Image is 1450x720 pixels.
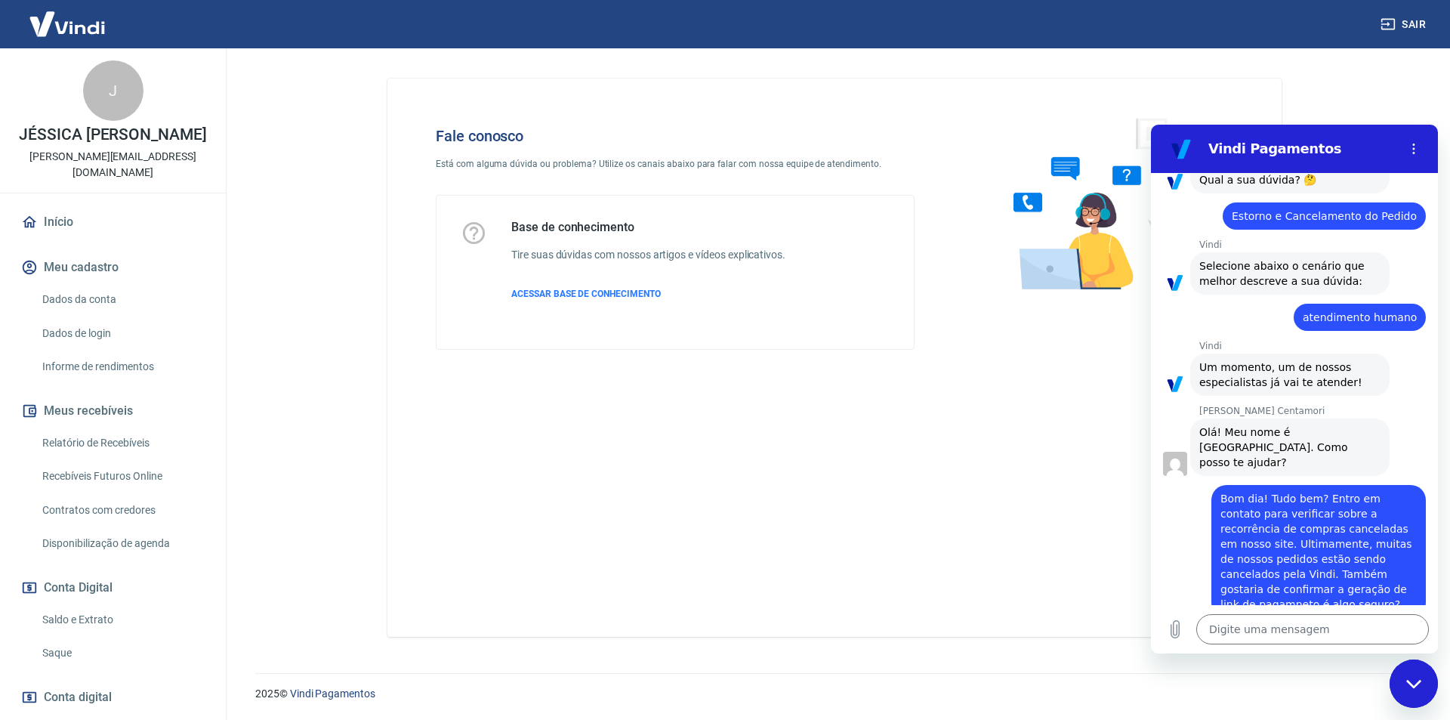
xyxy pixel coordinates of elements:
span: Conta digital [44,687,112,708]
p: JÉSSICA [PERSON_NAME] [19,127,207,143]
a: Vindi Pagamentos [290,688,375,700]
a: Contratos com credores [36,495,208,526]
a: Relatório de Recebíveis [36,428,208,459]
a: ACESSAR BASE DE CONHECIMENTO [511,287,785,301]
h6: Tire suas dúvidas com nossos artigos e vídeos explicativos. [511,247,785,263]
button: Meu cadastro [18,251,208,284]
button: Meus recebíveis [18,394,208,428]
div: J [83,60,143,121]
button: Sair [1377,11,1432,39]
h5: Base de conhecimento [511,220,785,235]
p: 2025 © [255,686,1414,702]
a: Disponibilização de agenda [36,528,208,559]
a: Recebíveis Futuros Online [36,461,208,492]
a: Saldo e Extrato [36,604,208,635]
a: Início [18,205,208,239]
a: Dados da conta [36,284,208,315]
a: Saque [36,638,208,669]
span: ACESSAR BASE DE CONHECIMENTO [511,289,661,299]
p: [PERSON_NAME][EMAIL_ADDRESS][DOMAIN_NAME] [12,149,214,181]
a: Conta digital [18,681,208,714]
a: Dados de login [36,318,208,349]
iframe: Janela de mensagens [1151,125,1438,654]
button: Conta Digital [18,571,208,604]
img: Vindi [18,1,116,47]
iframe: Botão para abrir a janela de mensagens, conversa em andamento [1390,660,1438,708]
img: Fale conosco [983,103,1213,304]
p: Está com alguma dúvida ou problema? Utilize os canais abaixo para falar com nossa equipe de atend... [436,157,915,171]
h4: Fale conosco [436,127,915,145]
a: Informe de rendimentos [36,351,208,382]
